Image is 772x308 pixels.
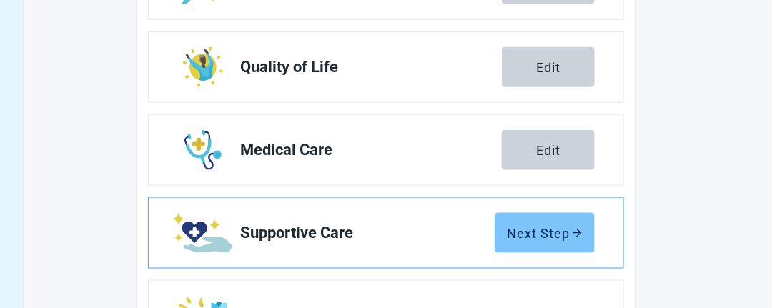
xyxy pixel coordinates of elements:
a: Edit Quality of Life section [149,32,623,102]
div: Edit [536,60,560,74]
a: Edit Supportive Care section [149,198,623,268]
span: arrow-right [573,228,583,238]
div: Next Step [507,226,583,240]
button: Edit [502,130,595,170]
button: Next Steparrow-right [495,213,595,253]
span: Supportive Care [240,224,495,242]
span: Quality of Life [240,59,502,76]
div: Edit [536,143,560,157]
span: Medical Care [240,141,502,159]
button: Edit [502,47,595,87]
a: Edit Medical Care section [149,115,623,185]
